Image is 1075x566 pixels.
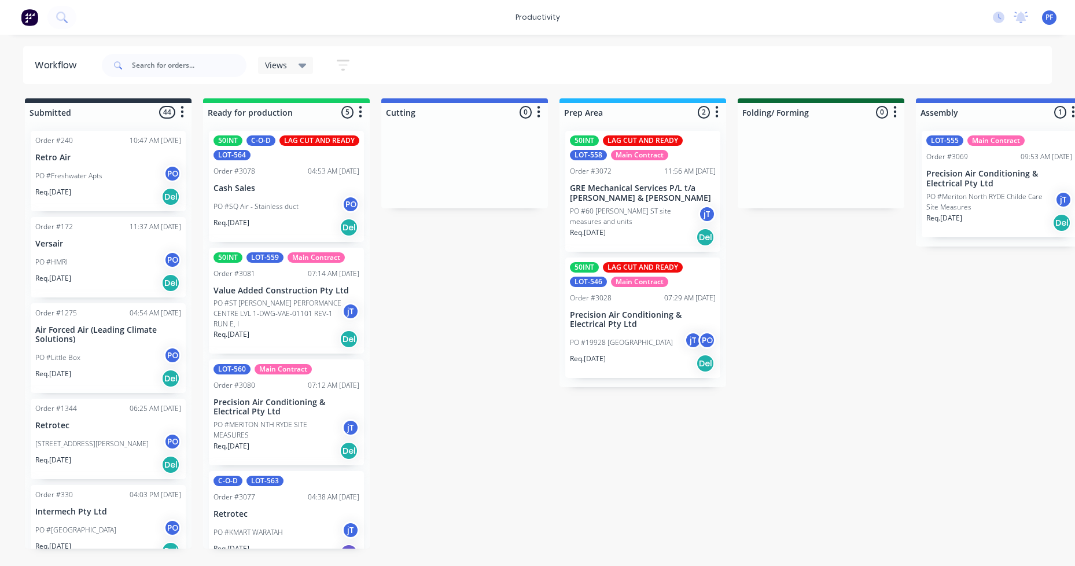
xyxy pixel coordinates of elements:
div: Main Contract [288,252,345,263]
p: Precision Air Conditioning & Electrical Pty Ltd [213,398,359,417]
p: PO #SQ Air - Stainless duct [213,201,299,212]
p: Retro Air [35,153,181,163]
p: PO #19928 [GEOGRAPHIC_DATA] [570,337,673,348]
div: Del [161,455,180,474]
p: PO #[GEOGRAPHIC_DATA] [35,525,116,535]
div: PO [164,251,181,269]
div: 06:25 AM [DATE] [130,403,181,414]
p: PO #Meriton North RYDE Childe Care Site Measures [926,192,1055,212]
div: PO [164,165,181,182]
div: PU [340,544,358,563]
div: Del [340,442,358,460]
p: Req. [DATE] [213,543,249,554]
div: 04:54 AM [DATE] [130,308,181,318]
div: jT [342,521,359,539]
p: PO #MERITON NTH RYDE SITE MEASURES [213,420,342,440]
div: LOT-559 [246,252,284,263]
div: Order #3028 [570,293,612,303]
div: Order #3078 [213,166,255,177]
div: Del [696,354,715,373]
div: Order #240 [35,135,73,146]
div: productivity [510,9,566,26]
p: Req. [DATE] [213,441,249,451]
div: LOT-564 [213,150,251,160]
div: jT [342,419,359,436]
div: 50INT [213,252,242,263]
div: Order #3080 [213,380,255,391]
p: Air Forced Air (Leading Climate Solutions) [35,325,181,345]
p: Precision Air Conditioning & Electrical Pty Ltd [570,310,716,330]
div: Order #127504:54 AM [DATE]Air Forced Air (Leading Climate Solutions)PO #Little BoxPOReq.[DATE]Del [31,303,186,394]
p: Req. [DATE] [35,455,71,465]
span: PF [1045,12,1053,23]
p: Versair [35,239,181,249]
p: Req. [DATE] [213,218,249,228]
div: Order #24010:47 AM [DATE]Retro AirPO #Freshwater AptsPOReq.[DATE]Del [31,131,186,211]
div: LOT-558 [570,150,607,160]
div: Del [1052,214,1071,232]
div: Del [161,188,180,206]
div: PO [342,196,359,213]
div: 11:37 AM [DATE] [130,222,181,232]
div: PO [164,433,181,450]
div: 50INTLOT-559Main ContractOrder #308107:14 AM [DATE]Value Added Construction Pty LtdPO #ST [PERSON... [209,248,364,354]
div: LOT-546 [570,277,607,287]
div: PO [164,347,181,364]
div: jT [698,205,716,223]
div: jT [684,332,702,349]
div: LAG CUT AND READY [279,135,359,146]
div: LOT-555 [926,135,963,146]
div: LOT-563 [246,476,284,486]
div: LAG CUT AND READY [603,135,683,146]
div: 50INT [570,262,599,273]
div: jT [342,303,359,320]
div: 50INTC-O-DLAG CUT AND READYLOT-564Order #307804:53 AM [DATE]Cash SalesPO #SQ Air - Stainless duct... [209,131,364,242]
div: Del [161,274,180,292]
p: PO #Little Box [35,352,80,363]
div: Order #3077 [213,492,255,502]
div: C-O-D [213,476,242,486]
div: 50INTLAG CUT AND READYLOT-546Main ContractOrder #302807:29 AM [DATE]Precision Air Conditioning & ... [565,258,720,378]
p: Req. [DATE] [35,369,71,379]
div: Order #1275 [35,308,77,318]
div: Main Contract [611,277,668,287]
div: Order #17211:37 AM [DATE]VersairPO #HMRIPOReq.[DATE]Del [31,217,186,297]
div: Del [161,542,180,560]
p: PO #HMRI [35,257,68,267]
p: Req. [DATE] [926,213,962,223]
div: Main Contract [967,135,1025,146]
p: Value Added Construction Pty Ltd [213,286,359,296]
p: PO #ST [PERSON_NAME] PERFORMANCE CENTRE LVL 1-DWG-VAE-01101 REV-1 RUN E, I [213,298,342,329]
div: LAG CUT AND READY [603,262,683,273]
div: Order #3072 [570,166,612,177]
div: 07:12 AM [DATE] [308,380,359,391]
p: [STREET_ADDRESS][PERSON_NAME] [35,439,149,449]
p: PO #Freshwater Apts [35,171,102,181]
div: 07:29 AM [DATE] [664,293,716,303]
div: Order #3069 [926,152,968,162]
div: Del [340,330,358,348]
p: PO #60 [PERSON_NAME] ST site measures and units [570,206,698,227]
p: Intermech Pty Ltd [35,507,181,517]
p: Cash Sales [213,183,359,193]
div: Del [340,218,358,237]
div: 50INT [570,135,599,146]
div: Main Contract [255,364,312,374]
p: Req. [DATE] [213,329,249,340]
div: jT [1055,191,1072,208]
div: PO [698,332,716,349]
p: Req. [DATE] [570,227,606,238]
p: PO #KMART WARATAH [213,527,283,538]
div: 50INTLAG CUT AND READYLOT-558Main ContractOrder #307211:56 AM [DATE]GRE Mechanical Services P/L t... [565,131,720,252]
div: Order #33004:03 PM [DATE]Intermech Pty LtdPO #[GEOGRAPHIC_DATA]POReq.[DATE]Del [31,485,186,565]
div: Order #172 [35,222,73,232]
div: LOT-560Main ContractOrder #308007:12 AM [DATE]Precision Air Conditioning & Electrical Pty LtdPO #... [209,359,364,466]
div: 11:56 AM [DATE] [664,166,716,177]
img: Factory [21,9,38,26]
div: 04:53 AM [DATE] [308,166,359,177]
p: Req. [DATE] [35,187,71,197]
div: PO [164,519,181,536]
div: 09:53 AM [DATE] [1021,152,1072,162]
p: Precision Air Conditioning & Electrical Pty Ltd [926,169,1072,189]
div: Del [161,369,180,388]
